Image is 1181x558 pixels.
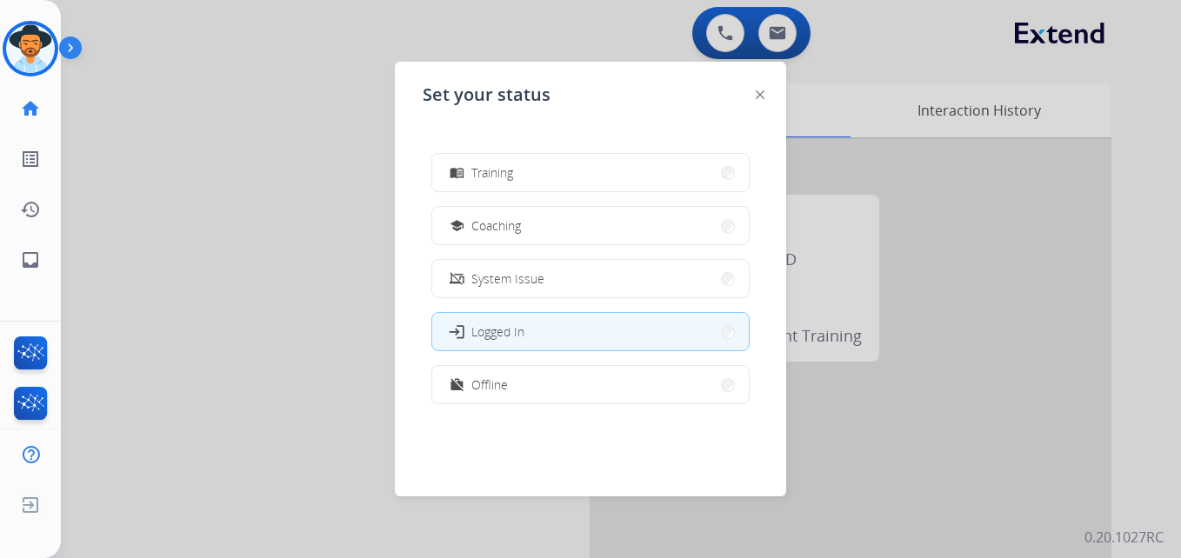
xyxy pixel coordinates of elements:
mat-icon: phonelink_off [450,271,464,286]
img: close-button [756,90,764,99]
mat-icon: menu_book [450,165,464,180]
span: Coaching [471,216,521,235]
button: Training [432,154,749,191]
mat-icon: history [20,199,41,220]
mat-icon: list_alt [20,149,41,169]
span: System Issue [471,269,544,288]
button: System Issue [432,260,749,297]
mat-icon: home [20,98,41,119]
mat-icon: inbox [20,249,41,270]
span: Training [471,163,513,182]
mat-icon: login [448,322,465,340]
span: Set your status [423,83,550,107]
button: Offline [432,366,749,403]
button: Logged In [432,313,749,350]
button: Coaching [432,207,749,244]
mat-icon: school [450,218,464,233]
mat-icon: work_off [450,377,464,392]
img: avatar [6,24,55,73]
span: Offline [471,375,508,394]
span: Logged In [471,322,524,341]
p: 0.20.1027RC [1084,527,1164,548]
